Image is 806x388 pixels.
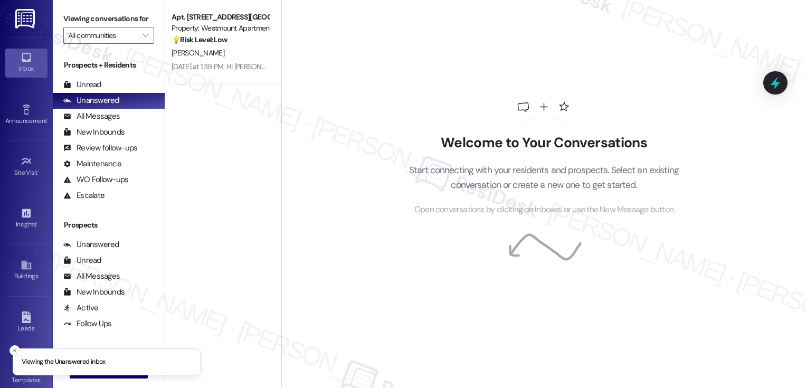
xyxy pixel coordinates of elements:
[53,60,165,71] div: Prospects + Residents
[68,27,137,44] input: All communities
[63,143,137,154] div: Review follow-ups
[15,9,37,29] img: ResiDesk Logo
[172,12,269,23] div: Apt. [STREET_ADDRESS][GEOGRAPHIC_DATA] Homes
[393,163,695,193] p: Start connecting with your residents and prospects. Select an existing conversation or create a n...
[172,23,269,34] div: Property: Westmount Apartments
[63,318,112,329] div: Follow Ups
[63,271,120,282] div: All Messages
[393,135,695,152] h2: Welcome to Your Conversations
[172,35,227,44] strong: 💡 Risk Level: Low
[5,256,48,285] a: Buildings
[63,158,121,169] div: Maintenance
[63,79,101,90] div: Unread
[5,49,48,77] a: Inbox
[63,174,128,185] div: WO Follow-ups
[414,203,674,216] span: Open conversations by clicking on inboxes or use the New Message button
[36,219,38,226] span: •
[63,255,101,266] div: Unread
[143,31,148,40] i: 
[5,308,48,337] a: Leads
[172,48,224,58] span: [PERSON_NAME]
[63,190,105,201] div: Escalate
[63,111,120,122] div: All Messages
[63,239,119,250] div: Unanswered
[63,11,154,27] label: Viewing conversations for
[22,357,106,367] p: Viewing the Unanswered inbox
[5,204,48,233] a: Insights •
[63,287,125,298] div: New Inbounds
[38,167,40,175] span: •
[53,220,165,231] div: Prospects
[5,153,48,181] a: Site Visit •
[41,375,42,382] span: •
[10,345,20,356] button: Close toast
[63,127,125,138] div: New Inbounds
[63,302,99,314] div: Active
[172,62,416,71] div: [DATE] at 1:39 PM: Hi [PERSON_NAME] when does the pool close for the season?
[47,116,49,123] span: •
[63,95,119,106] div: Unanswered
